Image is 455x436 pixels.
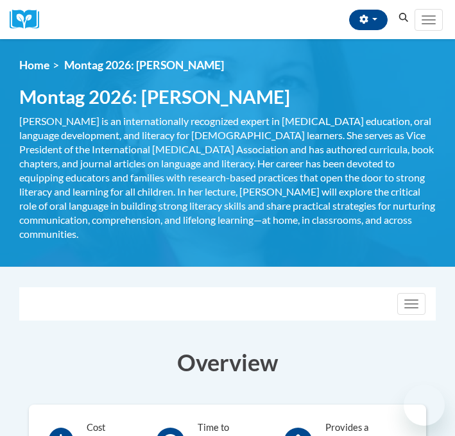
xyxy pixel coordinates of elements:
span: Montag 2026: [PERSON_NAME] [19,85,290,108]
h3: Overview [19,346,436,378]
button: Account Settings [349,10,388,30]
span: Montag 2026: [PERSON_NAME] [64,58,224,72]
a: Cox Campus [10,10,48,29]
img: Logo brand [10,10,48,29]
button: Search [394,10,413,26]
a: Home [19,58,49,72]
div: [PERSON_NAME] is an internationally recognized expert in [MEDICAL_DATA] education, oral language ... [19,114,436,241]
iframe: Button to launch messaging window [404,385,445,426]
